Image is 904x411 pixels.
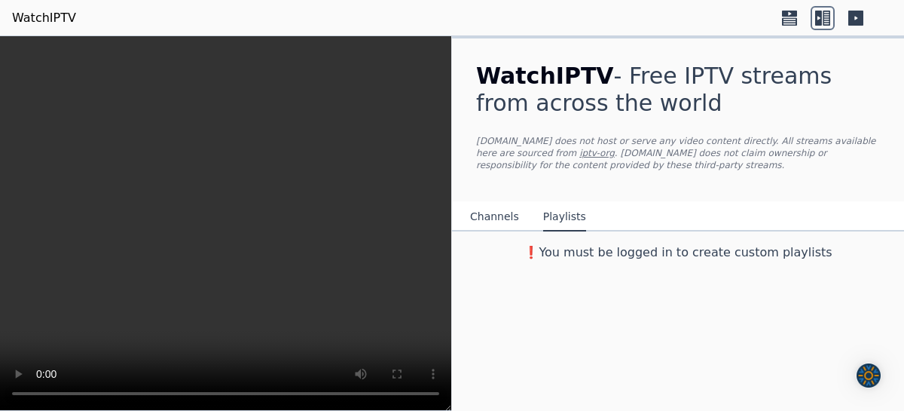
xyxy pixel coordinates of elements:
[476,135,880,171] p: [DOMAIN_NAME] does not host or serve any video content directly. All streams available here are s...
[452,244,904,262] h3: ❗️You must be logged in to create custom playlists
[476,63,614,89] span: WatchIPTV
[12,9,76,27] a: WatchIPTV
[476,63,880,117] h1: - Free IPTV streams from across the world
[579,148,615,158] a: iptv-org
[470,203,519,232] button: Channels
[543,203,586,232] button: Playlists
